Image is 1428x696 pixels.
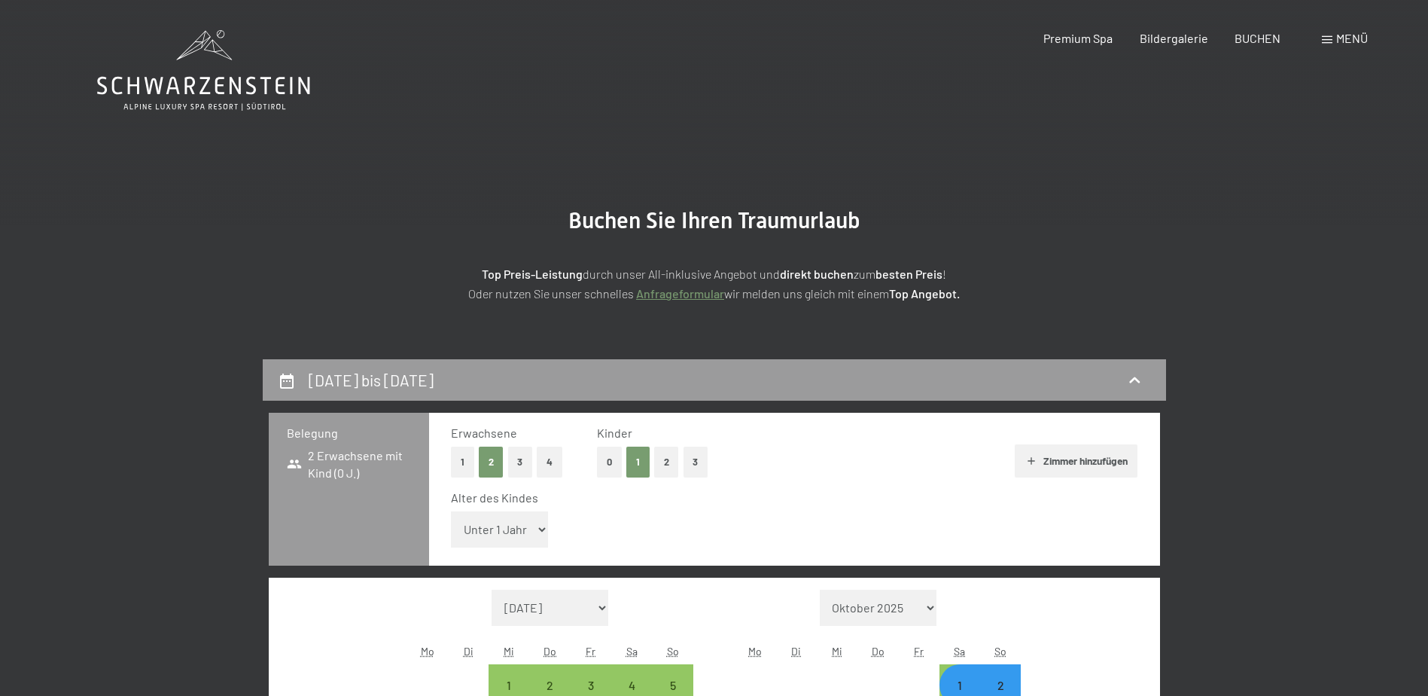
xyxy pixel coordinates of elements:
[748,645,762,658] abbr: Montag
[597,426,632,440] span: Kinder
[421,645,434,658] abbr: Montag
[626,645,638,658] abbr: Samstag
[994,645,1006,658] abbr: Sonntag
[451,426,517,440] span: Erwachsene
[309,371,434,389] h2: [DATE] bis [DATE]
[482,267,583,281] strong: Top Preis-Leistung
[451,447,474,478] button: 1
[780,267,854,281] strong: direkt buchen
[1235,31,1280,45] a: BUCHEN
[667,645,679,658] abbr: Sonntag
[287,447,411,481] span: 2 Erwachsene mit Kind (0 J.)
[636,286,724,301] a: Anfrageformular
[508,447,533,478] button: 3
[914,645,924,658] abbr: Freitag
[654,447,679,478] button: 2
[875,267,942,281] strong: besten Preis
[504,645,514,658] abbr: Mittwoch
[479,447,504,478] button: 2
[684,447,708,478] button: 3
[597,447,622,478] button: 0
[543,645,556,658] abbr: Donnerstag
[1336,31,1368,45] span: Menü
[287,425,411,441] h3: Belegung
[791,645,801,658] abbr: Dienstag
[872,645,885,658] abbr: Donnerstag
[586,645,595,658] abbr: Freitag
[1043,31,1113,45] a: Premium Spa
[338,264,1091,303] p: durch unser All-inklusive Angebot und zum ! Oder nutzen Sie unser schnelles wir melden uns gleich...
[537,447,562,478] button: 4
[451,490,1126,506] div: Alter des Kindes
[832,645,842,658] abbr: Mittwoch
[626,447,650,478] button: 1
[889,286,960,301] strong: Top Angebot.
[954,645,965,658] abbr: Samstag
[464,645,473,658] abbr: Dienstag
[568,207,860,234] span: Buchen Sie Ihren Traumurlaub
[1140,31,1208,45] a: Bildergalerie
[1015,444,1137,478] button: Zimmer hinzufügen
